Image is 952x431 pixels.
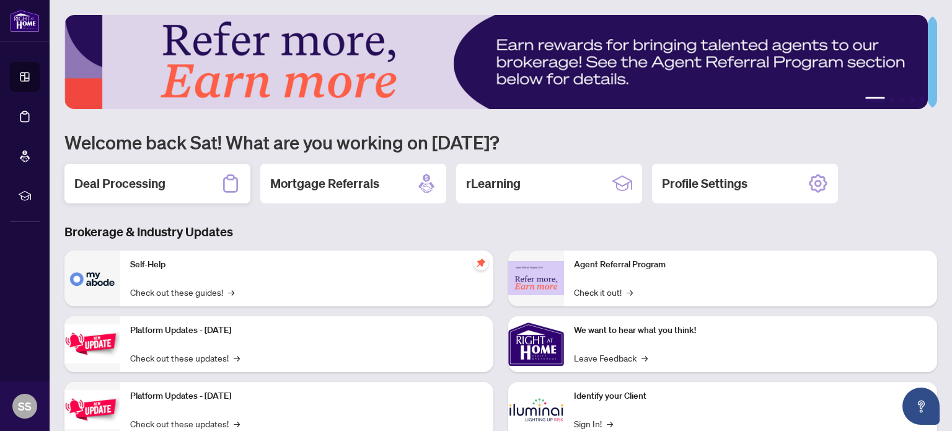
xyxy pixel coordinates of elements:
[865,97,885,102] button: 1
[130,389,483,403] p: Platform Updates - [DATE]
[574,324,927,337] p: We want to hear what you think!
[64,390,120,429] img: Platform Updates - July 8, 2025
[234,351,240,365] span: →
[508,261,564,295] img: Agent Referral Program
[234,417,240,430] span: →
[662,175,747,192] h2: Profile Settings
[130,324,483,337] p: Platform Updates - [DATE]
[902,388,940,425] button: Open asap
[574,417,613,430] a: Sign In!→
[10,9,40,32] img: logo
[64,15,928,109] img: Slide 0
[890,97,895,102] button: 2
[64,130,937,154] h1: Welcome back Sat! What are you working on [DATE]?
[130,258,483,272] p: Self-Help
[130,285,234,299] a: Check out these guides!→
[627,285,633,299] span: →
[74,175,165,192] h2: Deal Processing
[64,223,937,241] h3: Brokerage & Industry Updates
[910,97,915,102] button: 4
[900,97,905,102] button: 3
[64,324,120,363] img: Platform Updates - July 21, 2025
[574,285,633,299] a: Check it out!→
[130,351,240,365] a: Check out these updates!→
[130,417,240,430] a: Check out these updates!→
[64,251,120,306] img: Self-Help
[466,175,521,192] h2: rLearning
[574,351,648,365] a: Leave Feedback→
[607,417,613,430] span: →
[920,97,925,102] button: 5
[228,285,234,299] span: →
[270,175,379,192] h2: Mortgage Referrals
[574,258,927,272] p: Agent Referral Program
[574,389,927,403] p: Identify your Client
[474,255,488,270] span: pushpin
[508,316,564,372] img: We want to hear what you think!
[641,351,648,365] span: →
[18,398,32,415] span: SS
